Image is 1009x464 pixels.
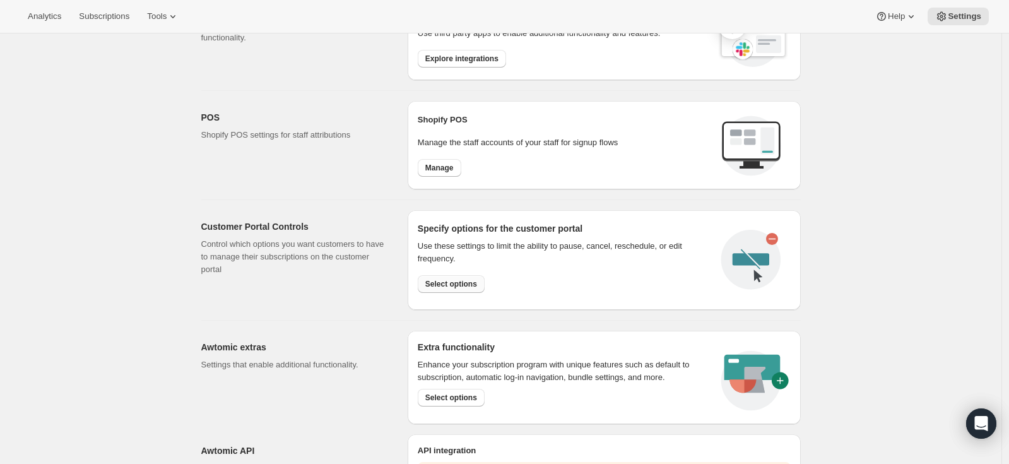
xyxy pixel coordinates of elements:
[139,8,187,25] button: Tools
[418,222,711,235] h2: Specify options for the customer portal
[201,111,387,124] h2: POS
[28,11,61,21] span: Analytics
[425,279,477,289] span: Select options
[418,50,506,68] button: Explore integrations
[201,238,387,276] p: Control which options you want customers to have to manage their subscriptions on the customer po...
[418,389,485,407] button: Select options
[868,8,925,25] button: Help
[79,11,129,21] span: Subscriptions
[201,444,387,457] h2: Awtomic API
[418,159,461,177] button: Manage
[418,341,495,354] h2: Extra functionality
[888,11,905,21] span: Help
[201,341,387,354] h2: Awtomic extras
[201,220,387,233] h2: Customer Portal Controls
[418,444,791,457] h2: API integration
[418,114,711,126] h2: Shopify POS
[71,8,137,25] button: Subscriptions
[425,54,499,64] span: Explore integrations
[20,8,69,25] button: Analytics
[425,393,477,403] span: Select options
[201,359,387,371] p: Settings that enable additional functionality.
[425,163,454,173] span: Manage
[418,359,706,384] p: Enhance your subscription program with unique features such as default to subscription, automatic...
[948,11,981,21] span: Settings
[418,136,711,149] p: Manage the staff accounts of your staff for signup flows
[928,8,989,25] button: Settings
[418,240,711,265] div: Use these settings to limit the ability to pause, cancel, reschedule, or edit frequency.
[966,408,996,439] div: Open Intercom Messenger
[147,11,167,21] span: Tools
[201,129,387,141] p: Shopify POS settings for staff attributions
[418,275,485,293] button: Select options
